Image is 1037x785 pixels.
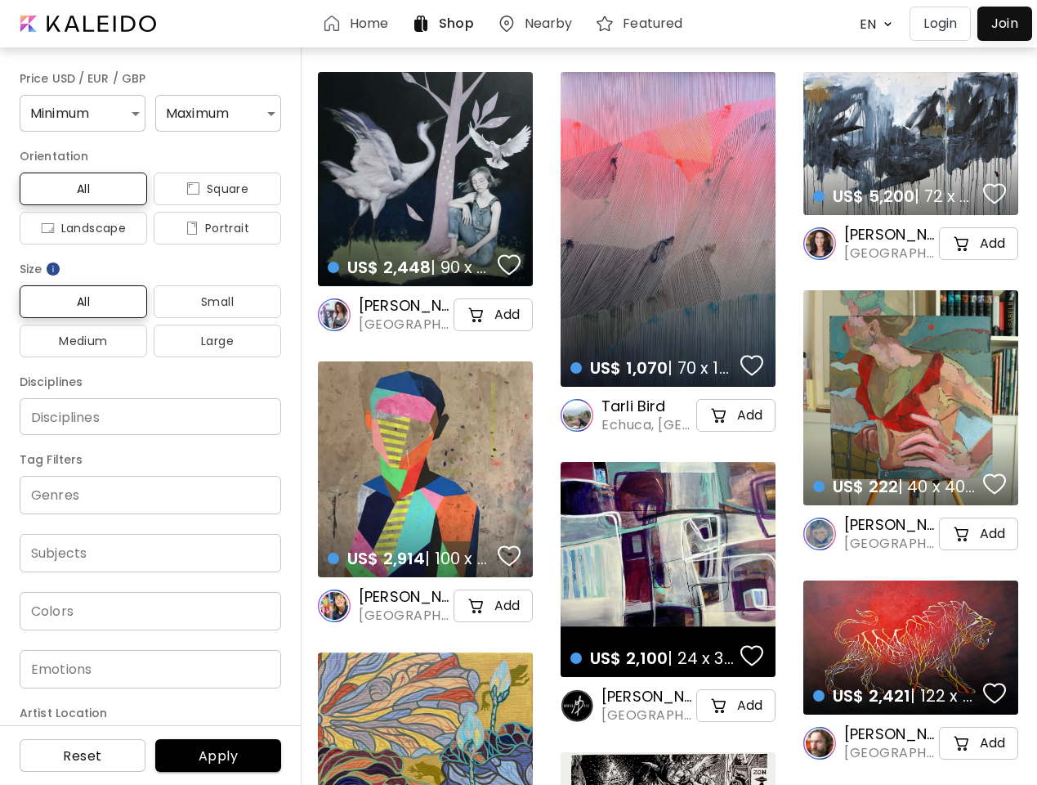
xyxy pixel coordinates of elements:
h5: Add [494,307,520,323]
button: cart-iconAdd [454,298,533,331]
h6: Nearby [525,17,573,30]
img: cart-icon [467,596,486,616]
a: Tarli BirdEchuca, [GEOGRAPHIC_DATA]cart-iconAdd [561,397,776,434]
button: cart-iconAdd [939,227,1018,260]
h6: [PERSON_NAME] [359,587,450,607]
h4: | 90 x 90 cm [328,257,493,278]
h6: [PERSON_NAME] [844,225,936,244]
a: [PERSON_NAME][GEOGRAPHIC_DATA], [GEOGRAPHIC_DATA]cart-iconAdd [318,587,533,625]
button: cart-iconAdd [696,399,776,432]
h6: Tarli Bird [601,397,693,416]
span: Reset [33,747,132,765]
a: Shop [411,14,480,34]
h4: | 122 x 92 cm [813,685,978,706]
button: favorites [979,468,1010,500]
span: All [33,292,134,312]
img: cart-icon [709,696,729,715]
button: favorites [736,639,767,672]
h5: Add [980,526,1005,542]
a: Nearby [497,14,579,34]
span: Portrait [167,218,268,238]
button: Login [910,7,971,41]
div: Maximum [155,95,281,132]
img: info [45,261,61,277]
button: iconPortrait [154,212,281,244]
h4: | 72 x 48 inch [813,186,978,207]
h4: | 24 x 36 inch [570,648,735,669]
span: US$ 2,421 [833,684,910,707]
button: Reset [20,739,145,772]
a: US$ 2,914| 100 x 100 cmfavoriteshttps://cdn.kaleido.art/CDN/Artwork/169798/Primary/medium.webp?up... [318,361,533,577]
button: cart-iconAdd [939,727,1018,760]
h4: | 100 x 100 cm [328,548,493,569]
a: US$ 2,421| 122 x 92 cmfavoriteshttps://cdn.kaleido.art/CDN/Artwork/174965/Primary/medium.webp?upd... [803,581,1018,715]
span: US$ 5,200 [833,185,914,208]
img: icon [185,222,199,235]
a: [PERSON_NAME] [PERSON_NAME][GEOGRAPHIC_DATA], [GEOGRAPHIC_DATA]cart-iconAdd [803,724,1018,762]
a: US$ 2,100| 24 x 36 inchfavoriteshttps://cdn.kaleido.art/CDN/Artwork/174292/Primary/medium.webp?up... [561,462,776,677]
span: Large [167,331,268,351]
span: [GEOGRAPHIC_DATA], [GEOGRAPHIC_DATA] [844,744,936,762]
button: cart-iconAdd [939,518,1018,550]
button: favorites [979,177,1010,210]
span: US$ 222 [833,475,898,498]
h6: Featured [623,17,682,30]
span: Square [167,179,268,199]
span: Echuca, [GEOGRAPHIC_DATA] [601,416,693,434]
button: cart-iconAdd [454,590,533,622]
button: All [20,173,147,205]
span: [GEOGRAPHIC_DATA], [GEOGRAPHIC_DATA] [844,535,936,553]
span: [GEOGRAPHIC_DATA], [GEOGRAPHIC_DATA] [844,244,936,262]
h6: Price USD / EUR / GBP [20,69,281,88]
h6: Home [350,17,388,30]
a: US$ 5,200| 72 x 48 inchfavoriteshttps://cdn.kaleido.art/CDN/Artwork/174515/Primary/medium.webp?up... [803,72,1018,215]
h6: [PERSON_NAME] [359,296,450,316]
a: US$ 222| 40 x 40 cmfavoriteshttps://cdn.kaleido.art/CDN/Artwork/169904/Primary/medium.webp?update... [803,290,1018,505]
a: Featured [595,14,689,34]
h5: Add [980,235,1005,252]
a: US$ 2,448| 90 x 90 cmfavoriteshttps://cdn.kaleido.art/CDN/Artwork/174871/Primary/medium.webp?upda... [318,72,533,286]
a: Join [977,7,1032,41]
h6: Artist Location [20,703,281,723]
span: US$ 2,914 [347,547,425,570]
h6: Orientation [20,146,281,166]
img: cart-icon [952,733,972,753]
h6: [PERSON_NAME] [844,515,936,535]
span: [GEOGRAPHIC_DATA], [GEOGRAPHIC_DATA] [359,607,450,625]
span: US$ 2,100 [590,647,668,670]
h5: Add [737,407,762,424]
h6: Disciplines [20,372,281,392]
h4: | 40 x 40 cm [813,476,978,497]
button: favorites [494,249,525,281]
button: Large [154,325,281,357]
a: [PERSON_NAME][GEOGRAPHIC_DATA], [GEOGRAPHIC_DATA]cart-iconAdd [803,515,1018,553]
img: cart-icon [709,406,729,425]
button: iconLandscape [20,212,147,244]
button: favorites [494,540,525,572]
img: icon [186,182,200,195]
span: Small [167,292,268,312]
div: EN [852,10,879,38]
button: favorites [736,349,767,382]
h6: Tag Filters [20,450,281,469]
span: Landscape [33,218,134,238]
a: Home [322,14,395,34]
button: Small [154,285,281,318]
span: [GEOGRAPHIC_DATA], [GEOGRAPHIC_DATA] [359,316,450,334]
h6: [PERSON_NAME] [PERSON_NAME] [844,724,936,744]
a: [PERSON_NAME][GEOGRAPHIC_DATA], [GEOGRAPHIC_DATA]cart-iconAdd [318,296,533,334]
div: Minimum [20,95,145,132]
button: favorites [979,677,1010,710]
h5: Add [737,698,762,714]
h5: Add [494,598,520,614]
a: US$ 1,070| 70 x 100 cmfavoriteshttps://cdn.kaleido.art/CDN/Artwork/175147/Primary/medium.webp?upd... [561,72,776,387]
a: [PERSON_NAME][GEOGRAPHIC_DATA], [GEOGRAPHIC_DATA]cart-iconAdd [803,225,1018,262]
span: Medium [33,331,134,351]
button: Medium [20,325,147,357]
span: US$ 2,448 [347,256,431,279]
img: cart-icon [952,524,972,544]
a: Login [910,7,977,41]
span: Apply [168,747,268,765]
span: All [33,179,134,199]
h4: | 70 x 100 cm [570,357,735,379]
